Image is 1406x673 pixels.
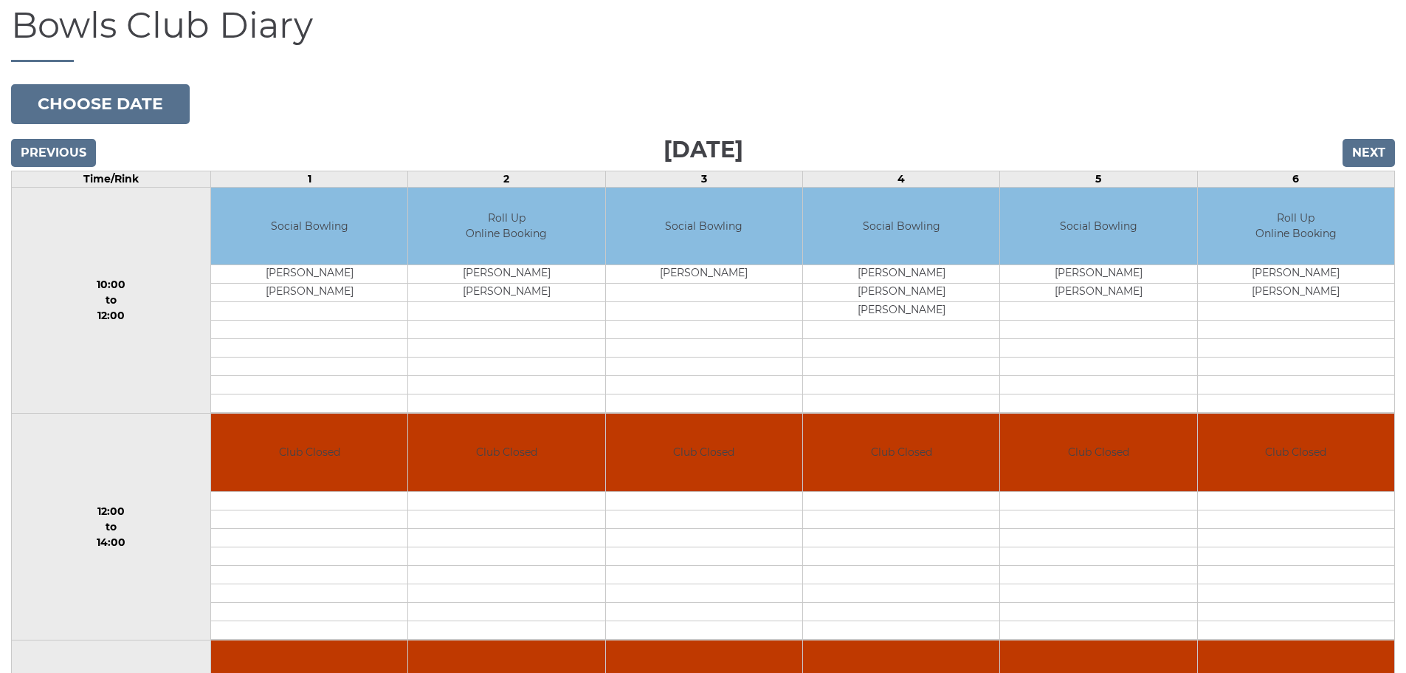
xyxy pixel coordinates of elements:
input: Next [1343,139,1395,167]
td: Social Bowling [803,188,999,265]
td: [PERSON_NAME] [1000,265,1196,284]
td: [PERSON_NAME] [211,265,407,284]
td: Time/Rink [12,171,211,187]
td: Club Closed [606,414,802,491]
h1: Bowls Club Diary [11,6,1395,62]
td: Social Bowling [211,188,407,265]
td: 3 [605,171,802,187]
td: Club Closed [803,414,999,491]
td: [PERSON_NAME] [803,265,999,284]
td: Social Bowling [1000,188,1196,265]
td: [PERSON_NAME] [408,265,604,284]
td: Club Closed [211,414,407,491]
td: Club Closed [1000,414,1196,491]
td: Club Closed [408,414,604,491]
td: 6 [1197,171,1394,187]
td: Roll Up Online Booking [408,188,604,265]
td: Club Closed [1198,414,1394,491]
td: Roll Up Online Booking [1198,188,1394,265]
td: [PERSON_NAME] [211,284,407,302]
td: [PERSON_NAME] [803,302,999,321]
td: 12:00 to 14:00 [12,414,211,640]
td: Social Bowling [606,188,802,265]
td: 1 [210,171,407,187]
button: Choose date [11,84,190,124]
td: [PERSON_NAME] [803,284,999,302]
td: 10:00 to 12:00 [12,187,211,414]
td: [PERSON_NAME] [1198,284,1394,302]
td: 5 [1000,171,1197,187]
td: 4 [802,171,999,187]
input: Previous [11,139,96,167]
td: [PERSON_NAME] [1198,265,1394,284]
td: [PERSON_NAME] [606,265,802,284]
td: 2 [408,171,605,187]
td: [PERSON_NAME] [1000,284,1196,302]
td: [PERSON_NAME] [408,284,604,302]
